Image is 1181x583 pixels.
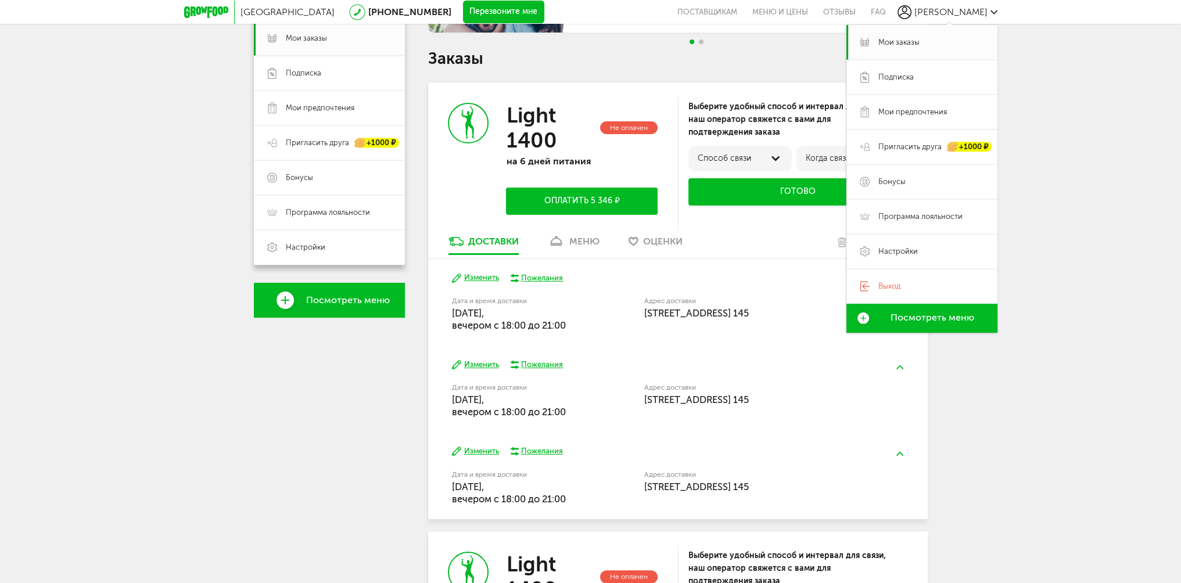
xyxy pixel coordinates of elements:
[846,60,997,95] a: Подписка
[832,235,907,258] button: Отменить заказ
[846,234,997,269] a: Настройки
[511,446,563,456] button: Пожелания
[254,56,405,91] a: Подписка
[644,394,749,405] span: [STREET_ADDRESS] 145
[254,283,405,318] a: Посмотреть меню
[286,33,327,44] span: Мои заказы
[896,365,903,369] img: arrow-up-green.5eb5f82.svg
[286,172,313,183] span: Бонусы
[254,160,405,195] a: Бонусы
[452,394,566,418] span: [DATE], вечером c 18:00 до 21:00
[286,68,321,78] span: Подписка
[286,207,370,218] span: Программа лояльности
[254,195,405,230] a: Программа лояльности
[846,129,997,164] a: Пригласить друга +1000 ₽
[878,281,900,291] span: Выход
[600,121,658,135] div: Не оплачен
[506,156,657,167] p: на 6 дней питания
[452,298,585,304] label: Дата и время доставки
[623,235,688,254] a: Оценки
[452,359,499,370] button: Изменить
[452,446,499,457] button: Изменить
[511,273,563,283] button: Пожелания
[254,21,405,56] a: Мои заказы
[542,235,605,254] a: меню
[846,25,997,60] a: Мои заказы
[521,359,563,370] div: Пожелания
[878,107,947,117] span: Мои предпочтения
[254,230,405,265] a: Настройки
[878,142,942,152] span: Пригласить друга
[644,472,861,478] label: Адрес доставки
[878,37,920,48] span: Мои заказы
[452,272,499,283] button: Изменить
[506,103,597,153] h3: Light 1400
[878,72,914,82] span: Подписка
[699,39,703,44] span: Go to slide 2
[690,39,694,44] span: Go to slide 1
[644,384,861,391] label: Адрес доставки
[644,298,861,304] label: Адрес доставки
[688,178,908,206] button: Готово
[644,307,749,319] span: [STREET_ADDRESS] 145
[846,304,997,333] a: Посмотреть меню
[254,125,405,160] a: Пригласить друга +1000 ₽
[846,199,997,234] a: Программа лояльности
[254,91,405,125] a: Мои предпочтения
[698,154,782,163] div: Способ связи
[306,295,390,305] span: Посмотреть меню
[452,472,585,478] label: Дата и время доставки
[355,138,399,148] div: +1000 ₽
[846,95,997,129] a: Мои предпочтения
[569,236,600,247] div: меню
[452,384,585,391] label: Дата и время доставки
[452,481,566,505] span: [DATE], вечером c 18:00 до 21:00
[443,235,525,254] a: Доставки
[428,51,928,66] h1: Заказы
[891,312,974,323] span: Посмотреть меню
[806,154,891,163] div: Когда связаться
[878,246,918,257] span: Настройки
[511,359,563,370] button: Пожелания
[947,142,992,152] div: +1000 ₽
[896,452,903,456] img: arrow-up-green.5eb5f82.svg
[368,6,451,17] a: [PHONE_NUMBER]
[878,177,906,187] span: Бонусы
[468,236,519,247] div: Доставки
[643,236,683,247] span: Оценки
[463,1,544,24] button: Перезвоните мне
[521,273,563,283] div: Пожелания
[846,269,997,304] a: Выход
[521,446,563,456] div: Пожелания
[846,164,997,199] a: Бонусы
[452,307,566,331] span: [DATE], вечером c 18:00 до 21:00
[878,211,963,222] span: Программа лояльности
[688,100,908,139] div: Выберите удобный способ и интервал для связи, наш оператор свяжется с вами для подтверждения заказа
[240,6,335,17] span: [GEOGRAPHIC_DATA]
[914,6,988,17] span: [PERSON_NAME]
[286,103,354,113] span: Мои предпочтения
[286,242,325,253] span: Настройки
[506,188,657,215] button: Оплатить 5 346 ₽
[644,481,749,492] span: [STREET_ADDRESS] 145
[286,138,349,148] span: Пригласить друга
